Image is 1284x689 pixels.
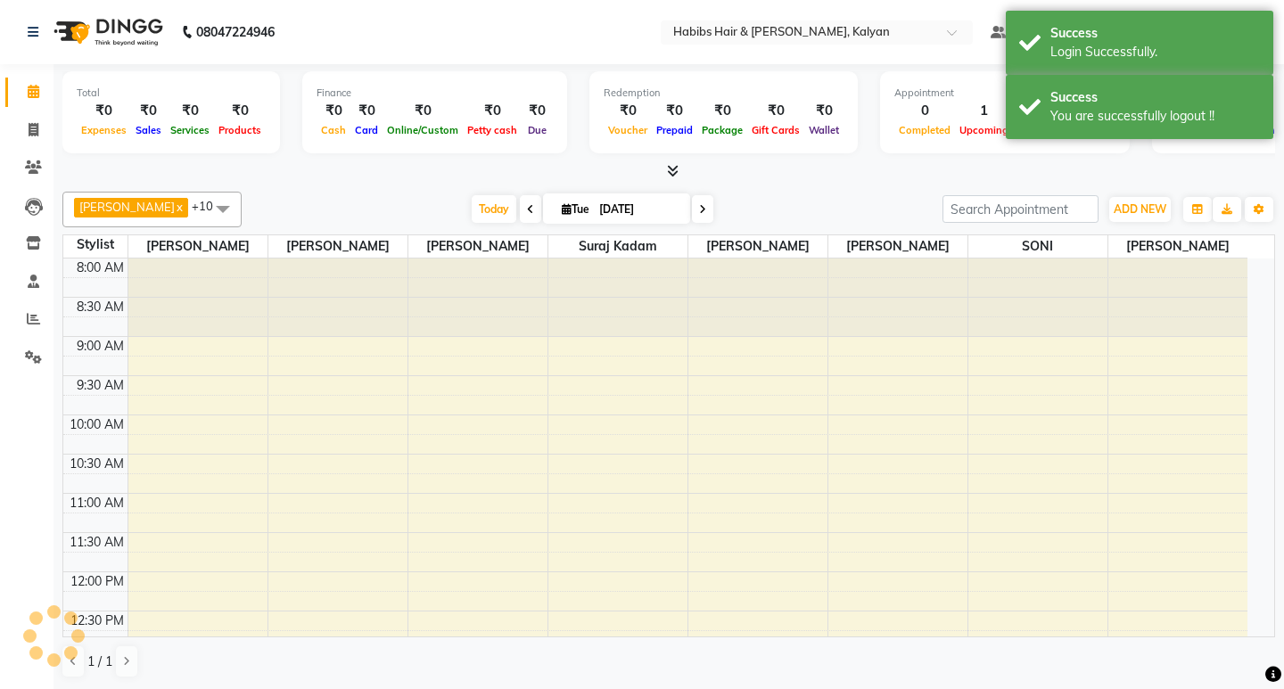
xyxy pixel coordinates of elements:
[63,235,128,254] div: Stylist
[77,101,131,121] div: ₹0
[45,7,168,57] img: logo
[408,235,547,258] span: [PERSON_NAME]
[652,124,697,136] span: Prepaid
[383,101,463,121] div: ₹0
[1050,24,1260,43] div: Success
[350,124,383,136] span: Card
[1050,107,1260,126] div: You are successfully logout !!
[604,101,652,121] div: ₹0
[128,235,267,258] span: [PERSON_NAME]
[131,124,166,136] span: Sales
[523,124,551,136] span: Due
[214,124,266,136] span: Products
[604,124,652,136] span: Voucher
[268,235,407,258] span: [PERSON_NAME]
[77,124,131,136] span: Expenses
[1050,43,1260,62] div: Login Successfully.
[472,195,516,223] span: Today
[463,124,522,136] span: Petty cash
[463,101,522,121] div: ₹0
[66,533,128,552] div: 11:30 AM
[955,101,1013,121] div: 1
[652,101,697,121] div: ₹0
[804,124,844,136] span: Wallet
[557,202,594,216] span: Tue
[66,494,128,513] div: 11:00 AM
[383,124,463,136] span: Online/Custom
[1114,202,1166,216] span: ADD NEW
[87,652,112,671] span: 1 / 1
[697,101,747,121] div: ₹0
[166,101,214,121] div: ₹0
[350,101,383,121] div: ₹0
[77,86,266,101] div: Total
[1050,88,1260,107] div: Success
[79,200,175,214] span: [PERSON_NAME]
[697,124,747,136] span: Package
[317,124,350,136] span: Cash
[73,376,128,395] div: 9:30 AM
[1109,197,1171,222] button: ADD NEW
[804,101,844,121] div: ₹0
[548,235,687,258] span: Suraj Kadam
[942,195,1099,223] input: Search Appointment
[604,86,844,101] div: Redemption
[747,124,804,136] span: Gift Cards
[522,101,553,121] div: ₹0
[131,101,166,121] div: ₹0
[66,415,128,434] div: 10:00 AM
[828,235,967,258] span: [PERSON_NAME]
[67,611,128,630] div: 12:30 PM
[894,101,955,121] div: 0
[955,124,1013,136] span: Upcoming
[166,124,214,136] span: Services
[73,258,128,277] div: 8:00 AM
[1108,235,1248,258] span: [PERSON_NAME]
[317,101,350,121] div: ₹0
[594,196,683,223] input: 2025-09-02
[175,200,183,214] a: x
[747,101,804,121] div: ₹0
[66,455,128,473] div: 10:30 AM
[688,235,827,258] span: [PERSON_NAME]
[192,199,226,213] span: +10
[968,235,1107,258] span: SONI
[73,298,128,316] div: 8:30 AM
[196,7,275,57] b: 08047224946
[67,572,128,591] div: 12:00 PM
[317,86,553,101] div: Finance
[894,124,955,136] span: Completed
[214,101,266,121] div: ₹0
[73,337,128,356] div: 9:00 AM
[894,86,1115,101] div: Appointment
